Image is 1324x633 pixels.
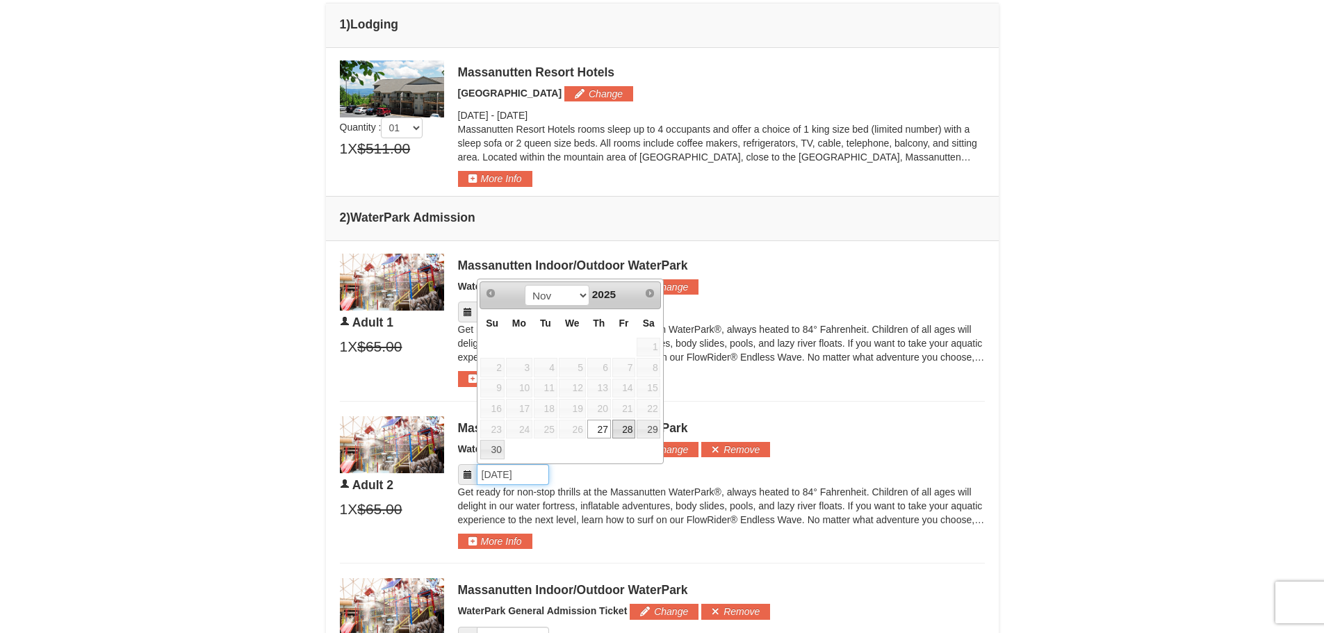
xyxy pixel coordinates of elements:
span: $65.00 [357,499,402,520]
span: Saturday [643,318,655,329]
span: 2 [480,358,505,377]
span: 25 [534,420,557,439]
div: Massanutten Indoor/Outdoor WaterPark [458,258,985,272]
h4: 1 Lodging [340,17,985,31]
span: 1 [637,338,660,357]
button: More Info [458,171,532,186]
span: WaterPark General Admission Ticket [458,443,628,454]
td: unAvailable [587,357,612,378]
div: Massanutten Indoor/Outdoor WaterPark [458,583,985,597]
td: unAvailable [636,378,661,399]
td: unAvailable [480,419,505,440]
button: Change [564,86,633,101]
span: - [491,110,494,121]
td: unAvailable [612,398,637,419]
span: Sunday [486,318,498,329]
td: unAvailable [505,419,533,440]
td: unAvailable [587,378,612,399]
a: 30 [480,440,505,459]
span: 1 [340,499,348,520]
span: 14 [612,379,636,398]
span: 4 [534,358,557,377]
div: Massanutten Indoor/Outdoor WaterPark [458,421,985,435]
span: ) [346,211,350,224]
td: unAvailable [558,378,587,399]
td: unAvailable [612,357,637,378]
span: 1 [340,138,348,159]
button: Change [630,279,698,295]
td: available [587,419,612,440]
h4: 2 WaterPark Admission [340,211,985,224]
a: Prev [482,283,501,303]
p: Massanutten Resort Hotels rooms sleep up to 4 occupants and offer a choice of 1 king size bed (li... [458,122,985,164]
span: Adult 2 [352,478,393,492]
td: unAvailable [533,419,558,440]
span: Quantity : [340,122,423,133]
span: 17 [506,399,532,418]
td: unAvailable [636,337,661,358]
td: available [612,419,637,440]
span: 3 [506,358,532,377]
span: $65.00 [357,336,402,357]
span: 6 [587,358,611,377]
span: 9 [480,379,505,398]
span: $511.00 [357,138,410,159]
a: Next [640,283,660,303]
p: Get ready for non-stop thrills at the Massanutten WaterPark®, always heated to 84° Fahrenheit. Ch... [458,485,985,527]
td: unAvailable [480,398,505,419]
td: unAvailable [505,398,533,419]
span: 22 [637,399,660,418]
td: unAvailable [558,357,587,378]
span: Tuesday [540,318,551,329]
td: unAvailable [533,398,558,419]
td: unAvailable [587,398,612,419]
td: unAvailable [480,357,505,378]
button: More Info [458,534,532,549]
td: available [480,439,505,460]
span: 26 [559,420,586,439]
a: 28 [612,420,636,439]
td: unAvailable [612,378,637,399]
td: unAvailable [533,378,558,399]
span: X [348,336,357,357]
td: available [636,419,661,440]
span: 21 [612,399,636,418]
span: Next [644,288,655,299]
span: [DATE] [458,110,489,121]
span: Friday [619,318,629,329]
span: 18 [534,399,557,418]
img: 6619917-1403-22d2226d.jpg [340,254,444,311]
span: Prev [485,288,496,299]
td: unAvailable [505,378,533,399]
td: unAvailable [636,357,661,378]
td: unAvailable [558,419,587,440]
span: 12 [559,379,586,398]
span: 24 [506,420,532,439]
span: 8 [637,358,660,377]
td: unAvailable [558,398,587,419]
span: 5 [559,358,586,377]
span: X [348,138,357,159]
td: unAvailable [505,357,533,378]
span: Wednesday [565,318,580,329]
button: Remove [701,442,770,457]
p: Get ready for non-stop thrills at the Massanutten WaterPark®, always heated to 84° Fahrenheit. Ch... [458,322,985,364]
span: ) [346,17,350,31]
button: Change [630,442,698,457]
span: 10 [506,379,532,398]
span: 2025 [592,288,616,300]
img: 6619917-1403-22d2226d.jpg [340,416,444,473]
span: WaterPark General Admission Ticket [458,605,628,616]
span: Thursday [593,318,605,329]
span: Monday [512,318,526,329]
td: unAvailable [636,398,661,419]
img: 19219026-1-e3b4ac8e.jpg [340,60,444,117]
span: WaterPark General Admission Ticket [458,281,628,292]
button: Change [630,604,698,619]
span: X [348,499,357,520]
span: 23 [480,420,505,439]
span: 16 [480,399,505,418]
span: [GEOGRAPHIC_DATA] [458,88,562,99]
span: [DATE] [497,110,528,121]
span: 15 [637,379,660,398]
